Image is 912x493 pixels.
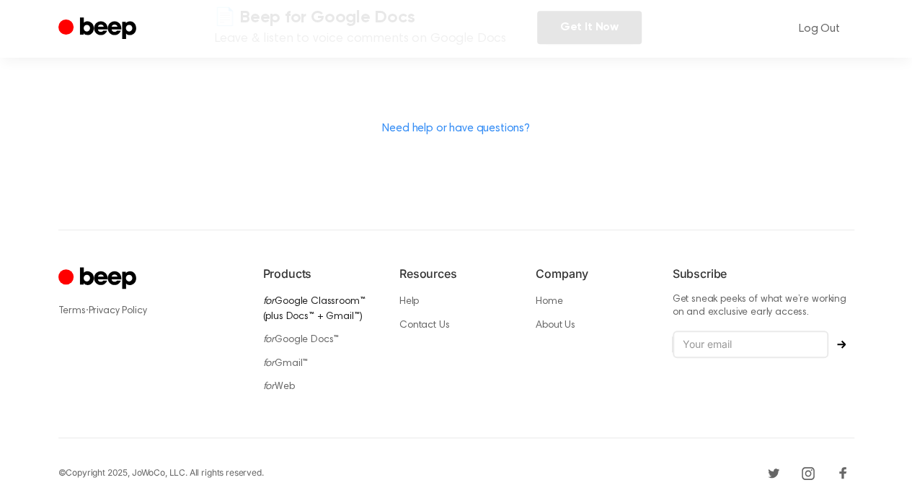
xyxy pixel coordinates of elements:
a: Beep [58,15,140,43]
h6: Products [263,265,376,282]
a: Need help or have questions? [382,123,530,134]
a: Privacy Policy [89,306,147,316]
a: Cruip [58,265,140,293]
a: forGmail™ [263,359,309,369]
i: for [263,335,275,345]
button: Subscribe [828,340,854,349]
a: forWeb [263,382,295,392]
a: Instagram [797,461,820,484]
a: Twitter [762,461,785,484]
a: Contact Us [399,320,449,331]
a: forGoogle Classroom™ (plus Docs™ + Gmail™) [263,297,366,322]
a: Terms [58,306,86,316]
h6: Company [536,265,649,282]
div: © Copyright 2025, JoWoCo, LLC. All rights reserved. [58,466,264,479]
i: for [263,297,275,307]
a: About Us [536,320,575,331]
a: Home [536,297,562,307]
p: Get sneak peeks of what we’re working on and exclusive early access. [673,294,854,319]
a: forGoogle Docs™ [263,335,340,345]
a: Log Out [784,12,854,46]
i: for [263,382,275,392]
i: for [263,359,275,369]
input: Your email [673,331,828,358]
a: Facebook [831,461,854,484]
a: Help [399,297,419,307]
h6: Subscribe [673,265,854,282]
div: · [58,303,240,318]
h6: Resources [399,265,513,282]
